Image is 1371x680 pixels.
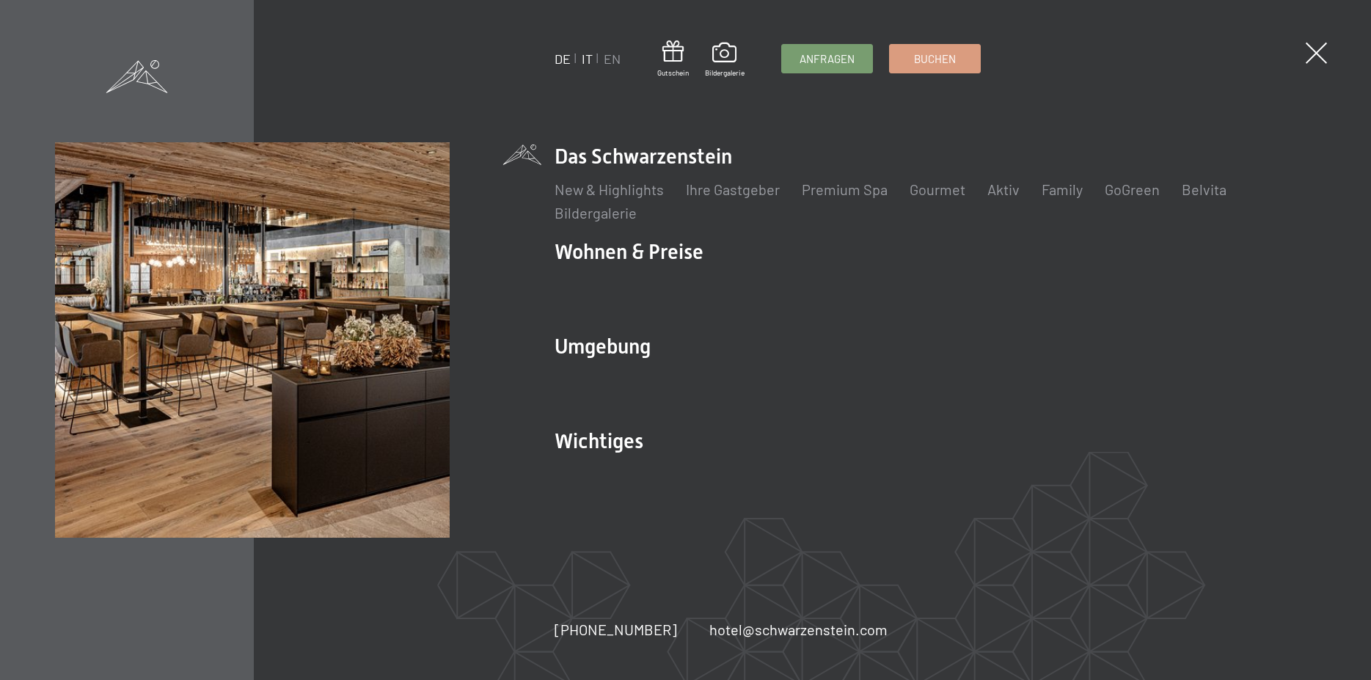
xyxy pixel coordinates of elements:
a: Family [1042,180,1083,198]
a: [PHONE_NUMBER] [555,619,677,640]
a: GoGreen [1105,180,1160,198]
span: [PHONE_NUMBER] [555,621,677,638]
a: DE [555,51,571,67]
span: Buchen [914,51,956,67]
a: Gourmet [910,180,965,198]
a: Anfragen [782,45,872,73]
a: Aktiv [987,180,1020,198]
a: EN [604,51,621,67]
a: Bildergalerie [705,43,745,78]
a: Premium Spa [802,180,888,198]
a: New & Highlights [555,180,664,198]
a: Ihre Gastgeber [686,180,780,198]
a: Buchen [890,45,980,73]
span: Gutschein [657,67,689,78]
a: IT [582,51,593,67]
span: Bildergalerie [705,67,745,78]
a: Bildergalerie [555,204,637,222]
span: Anfragen [800,51,855,67]
a: Gutschein [657,40,689,78]
a: hotel@schwarzenstein.com [709,619,888,640]
a: Belvita [1182,180,1226,198]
